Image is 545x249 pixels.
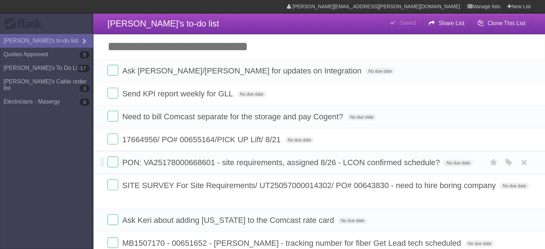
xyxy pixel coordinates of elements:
label: Star task [487,157,501,168]
label: Done [107,134,118,144]
b: Saved [400,20,416,26]
span: Need to bill Comcast separate for the storage and pay Cogent? [122,112,345,121]
span: No due date [500,183,529,189]
span: No due date [285,137,314,143]
span: PON: VA25178000668601 - site requirements, assigned 8/26 - LCON confirmed schedule? [122,158,441,167]
span: MB1507170 - 00651652 - [PERSON_NAME] - tracking number for fiber Get Lead tech scheduled [122,239,463,248]
span: No due date [237,91,266,97]
b: 3 [80,85,90,92]
button: Share List [423,17,470,30]
b: 0 [80,99,90,106]
b: 17 [77,65,90,72]
span: Send KPI report weekly for GLL [122,89,235,98]
b: Clone This List [487,20,525,26]
label: Done [107,214,118,225]
span: No due date [347,114,376,120]
span: No due date [338,217,367,224]
span: SITE SURVEY For Site Requirements/ UT25057000014302/ PO# 00643830 - need to hire boring company [122,181,497,190]
button: Clone This List [472,17,531,30]
span: Ask [PERSON_NAME]/[PERSON_NAME] for updates on Integration [122,66,363,75]
span: No due date [365,68,395,75]
label: Done [107,111,118,121]
b: Share List [439,20,464,26]
div: Flask [4,18,47,30]
span: Ask Keri about adding [US_STATE] to the Comcast rate card [122,216,336,225]
span: 17664956/ PO# 00655164/PICK UP Lift/ 8/21 [122,135,282,144]
label: Done [107,157,118,167]
span: No due date [465,240,494,247]
label: Done [107,179,118,190]
span: No due date [444,160,473,166]
span: [PERSON_NAME]'s to-do list [107,19,219,28]
label: Done [107,88,118,99]
b: 5 [80,51,90,58]
label: Done [107,65,118,76]
label: Done [107,237,118,248]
